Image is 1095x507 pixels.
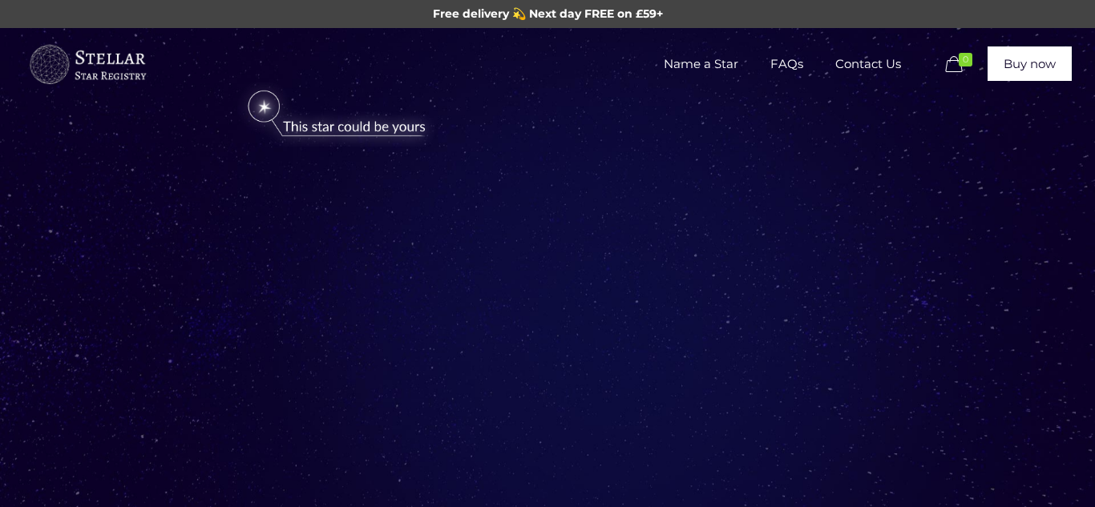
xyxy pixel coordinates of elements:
[648,28,754,100] a: Name a Star
[227,82,446,147] img: star-could-be-yours.png
[819,40,917,88] span: Contact Us
[959,53,972,66] span: 0
[819,28,917,100] a: Contact Us
[433,6,663,21] span: Free delivery 💫 Next day FREE on £59+
[942,55,980,74] a: 0
[27,41,147,89] img: buyastar-logo-transparent
[754,28,819,100] a: FAQs
[988,46,1072,81] a: Buy now
[27,28,147,100] a: Buy a Star
[648,40,754,88] span: Name a Star
[754,40,819,88] span: FAQs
